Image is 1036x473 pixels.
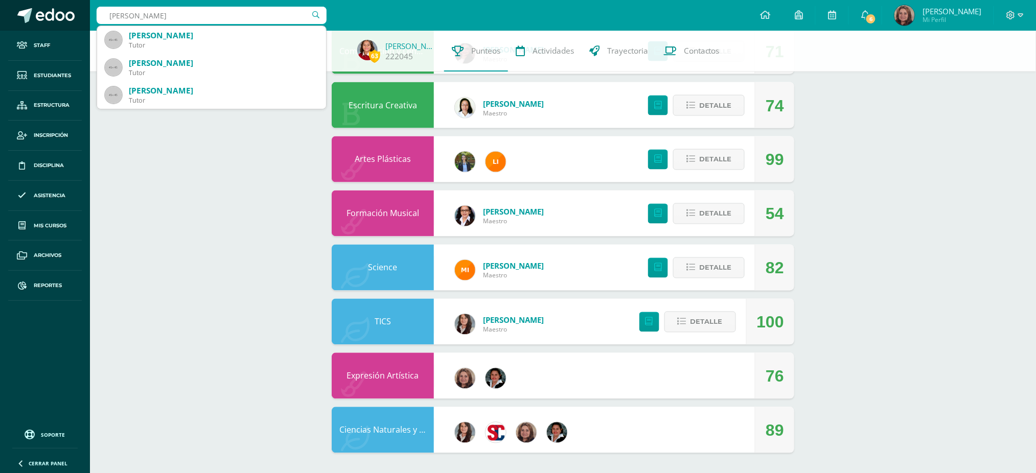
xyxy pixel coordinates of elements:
div: Tutor [129,41,318,50]
a: Mis cursos [8,211,82,241]
span: 63 [369,50,380,62]
a: Contactos [656,31,727,72]
div: Formación Musical [332,191,434,236]
div: 82 [766,245,784,291]
span: Inscripción [34,131,68,139]
img: 2be80b7038cf6d5aac617d54738a453e.png [455,152,475,172]
a: Science [369,262,398,273]
span: Detalle [699,204,731,223]
span: Detalle [699,96,731,115]
div: Science [332,245,434,291]
span: Soporte [41,431,65,438]
span: Trayectoria [607,45,648,56]
div: 76 [766,353,784,399]
button: Detalle [673,149,745,170]
img: 45x45 [105,32,122,48]
span: Staff [34,41,50,50]
a: Archivos [8,241,82,271]
a: Ciencias Naturales y Tecnología [339,424,461,436]
span: Reportes [34,281,62,290]
img: b20be52476d037d2dd4fed11a7a31884.png [894,5,915,26]
span: Detalle [699,150,731,169]
a: Trayectoria [582,31,656,72]
div: [PERSON_NAME] [129,58,318,68]
a: [PERSON_NAME] [483,315,544,325]
a: Expresión Artística [347,370,419,382]
div: TICS [332,299,434,345]
a: Asistencia [8,181,82,211]
span: Contactos [684,45,720,56]
div: [PERSON_NAME] [129,30,318,41]
img: b00be339a971913e7ab70613f0cf1e36.png [455,314,475,335]
div: Escritura Creativa [332,82,434,128]
div: Tutor [129,96,318,105]
div: Tutor [129,68,318,77]
span: Estructura [34,101,70,109]
a: Estudiantes [8,61,82,91]
span: Mi Perfil [923,15,981,24]
div: Artes Plásticas [332,136,434,182]
button: Detalle [673,95,745,116]
span: [PERSON_NAME] [923,6,981,16]
input: Busca un usuario... [97,7,327,24]
div: 99 [766,137,784,183]
a: Punteos [444,31,508,72]
img: b00be339a971913e7ab70613f0cf1e36.png [455,422,475,443]
img: 45x45 [105,87,122,103]
span: Mis cursos [34,222,66,230]
span: 6 [865,13,877,25]
button: Detalle [673,203,745,224]
div: 74 [766,83,784,129]
a: Actividades [508,31,582,72]
button: Detalle [664,312,736,333]
a: Inscripción [8,121,82,151]
div: [PERSON_NAME] [129,85,318,96]
button: Detalle [673,257,745,278]
div: Ciencias Naturales y Tecnología [332,407,434,453]
a: Disciplina [8,151,82,181]
div: 54 [766,191,784,237]
img: 61b5174946216157c8e2a4f9121bb77a.png [486,422,506,443]
span: Archivos [34,251,61,259]
a: Reportes [8,271,82,301]
span: Asistencia [34,192,65,200]
span: Maestro [483,325,544,334]
span: Cerrar panel [29,460,67,467]
a: Escritura Creativa [349,100,417,111]
div: 89 [766,408,784,454]
a: TICS [375,316,391,327]
a: Soporte [12,427,78,441]
span: Actividades [533,45,574,56]
img: 93b6fa2c51d5dccc1a2283e76f73c44c.png [547,422,567,443]
img: 93b6fa2c51d5dccc1a2283e76f73c44c.png [486,368,506,389]
img: 6fbc26837fd78081e2202675a432dd0c.png [455,368,475,389]
a: Artes Plásticas [355,154,411,165]
img: 45x45 [105,59,122,76]
span: Punteos [471,45,500,56]
span: Estudiantes [34,72,71,80]
a: [PERSON_NAME] [483,207,544,217]
a: Estructura [8,91,82,121]
a: Formación Musical [347,208,419,219]
img: 45e22c607c051982a137cf584b78d1ec.png [357,40,378,60]
a: [PERSON_NAME] [483,261,544,271]
div: 100 [757,299,784,345]
img: ba9aad4f0952ce05df1df3f7c4b97ba6.png [486,152,506,172]
span: Maestro [483,271,544,280]
a: [PERSON_NAME] [483,99,544,109]
img: 50a28e110b6752814bbd5c7cebe28769.png [455,206,475,226]
a: 222045 [385,51,413,62]
a: [PERSON_NAME] [385,41,436,51]
span: Detalle [690,313,723,332]
img: 0c51bd409f5749828a9dacd713f1661a.png [455,98,475,118]
img: 6fbc26837fd78081e2202675a432dd0c.png [516,422,537,443]
span: Detalle [699,258,731,277]
span: Disciplina [34,161,64,170]
span: Maestro [483,217,544,226]
div: Expresión Artística [332,353,434,399]
span: Maestro [483,109,544,117]
img: 3b63e81ae8d59e2454d081a70dbccde0.png [455,260,475,280]
a: Staff [8,31,82,61]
